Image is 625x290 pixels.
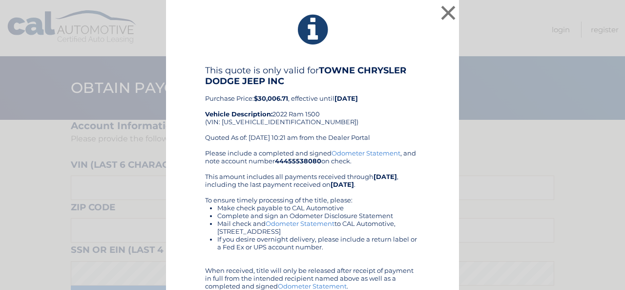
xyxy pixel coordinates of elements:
a: Odometer Statement [266,220,334,227]
li: Make check payable to CAL Automotive [217,204,420,212]
strong: Vehicle Description: [205,110,272,118]
h4: This quote is only valid for [205,65,420,87]
a: Odometer Statement [278,282,347,290]
li: Complete and sign an Odometer Disclosure Statement [217,212,420,220]
b: [DATE] [331,180,354,188]
a: Odometer Statement [332,149,400,157]
li: Mail check and to CAL Automotive, [STREET_ADDRESS] [217,220,420,235]
b: $30,006.71 [254,94,288,102]
b: [DATE] [334,94,358,102]
b: TOWNE CHRYSLER DODGE JEEP INC [205,65,406,87]
button: × [438,3,458,22]
b: [DATE] [374,173,397,180]
li: If you desire overnight delivery, please include a return label or a Fed Ex or UPS account number. [217,235,420,251]
div: Purchase Price: , effective until 2022 Ram 1500 (VIN: [US_VEHICLE_IDENTIFICATION_NUMBER]) Quoted ... [205,65,420,149]
b: 44455538080 [275,157,321,165]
